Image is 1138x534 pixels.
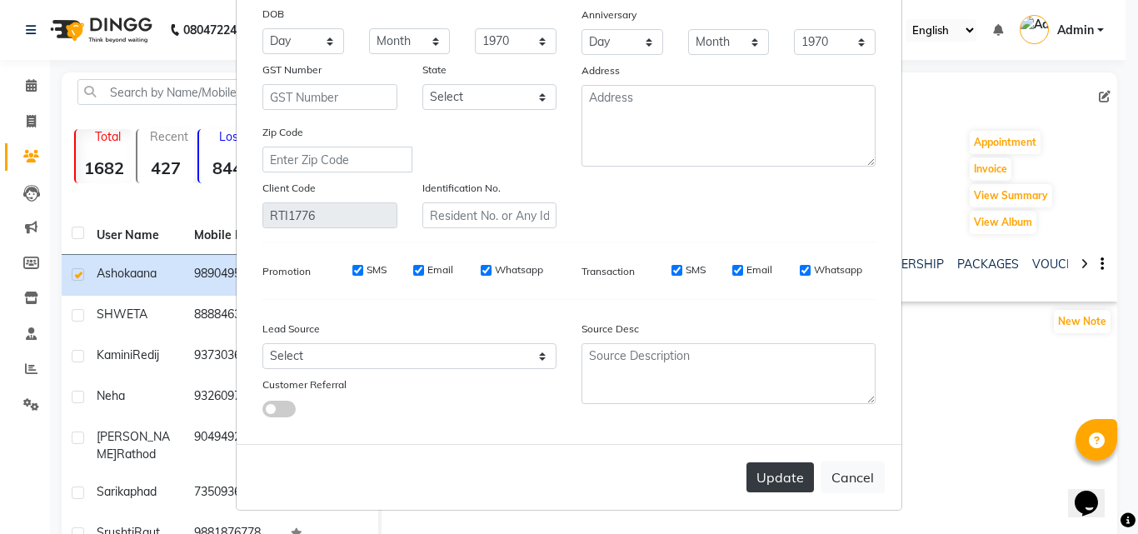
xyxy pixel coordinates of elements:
[581,322,639,337] label: Source Desc
[495,262,543,277] label: Whatsapp
[427,262,453,277] label: Email
[367,262,387,277] label: SMS
[581,7,636,22] label: Anniversary
[746,262,772,277] label: Email
[422,181,501,196] label: Identification No.
[262,125,303,140] label: Zip Code
[581,264,635,279] label: Transaction
[422,202,557,228] input: Resident No. or Any Id
[262,181,316,196] label: Client Code
[262,147,412,172] input: Enter Zip Code
[262,322,320,337] label: Lead Source
[262,7,284,22] label: DOB
[262,62,322,77] label: GST Number
[686,262,706,277] label: SMS
[262,84,397,110] input: GST Number
[746,462,814,492] button: Update
[821,462,885,493] button: Cancel
[422,62,447,77] label: State
[814,262,862,277] label: Whatsapp
[262,202,397,228] input: Client Code
[581,63,620,78] label: Address
[262,264,311,279] label: Promotion
[1068,467,1121,517] iframe: chat widget
[262,377,347,392] label: Customer Referral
